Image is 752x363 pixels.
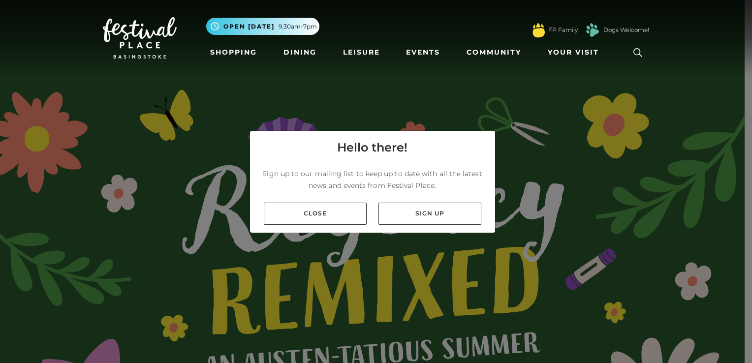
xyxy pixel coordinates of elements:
h4: Hello there! [337,139,407,156]
span: Your Visit [548,47,599,58]
a: Shopping [206,43,261,61]
a: Dogs Welcome! [603,26,649,34]
a: Close [264,203,367,225]
a: Your Visit [544,43,608,61]
p: Sign up to our mailing list to keep up to date with all the latest news and events from Festival ... [258,168,487,191]
a: Events [402,43,444,61]
a: Sign up [378,203,481,225]
a: Community [463,43,525,61]
a: Leisure [339,43,384,61]
a: Dining [280,43,320,61]
span: Open [DATE] [223,22,275,31]
button: Open [DATE] 9.30am-7pm [206,18,319,35]
a: FP Family [548,26,578,34]
img: Festival Place Logo [103,17,177,59]
span: 9.30am-7pm [279,22,317,31]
